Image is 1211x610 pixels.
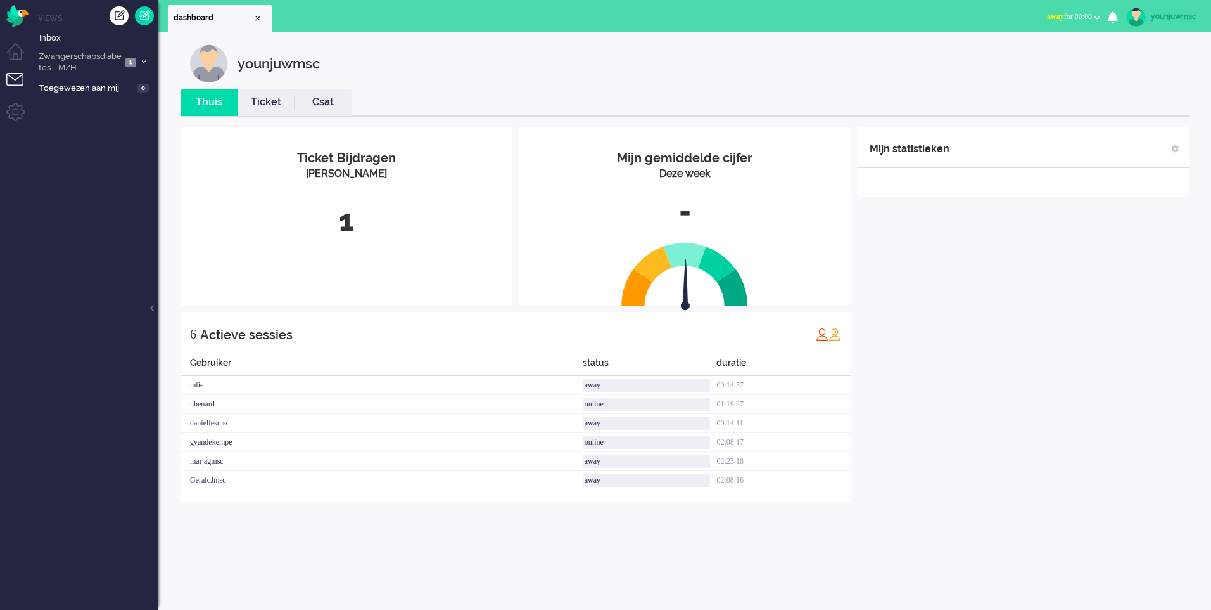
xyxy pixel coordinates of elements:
a: Csat [295,95,352,110]
div: away [583,455,711,468]
img: arrow.svg [658,259,713,313]
div: online [583,398,711,411]
li: Dashboard [168,5,272,32]
div: Mijn statistieken [870,136,949,162]
a: younjuwmsc [1124,8,1198,27]
div: younjuwmsc [238,44,320,82]
div: 02:23:18 [716,452,851,471]
img: customer.svg [190,44,228,82]
div: marjagmsc [181,452,583,471]
li: Thuis [181,89,238,116]
li: Csat [295,89,352,116]
li: Tickets menu [6,73,35,101]
img: profile_red.svg [816,328,828,341]
div: 6 [190,321,196,347]
a: Quick Ticket [135,6,154,25]
span: Zwangerschapsdiabetes - MZH [37,51,122,74]
div: away [583,474,711,487]
div: - [528,191,841,233]
div: gvandekempe [181,433,583,452]
li: awayfor 00:00 [1039,4,1108,32]
button: awayfor 00:00 [1039,8,1108,26]
div: [PERSON_NAME] [190,167,503,181]
div: Mijn gemiddelde cijfer [528,149,841,167]
a: Omnidesk [6,8,29,18]
div: 00:14:57 [716,376,851,395]
a: Inbox [37,30,158,44]
li: Views [38,13,158,23]
li: Ticket [238,89,295,116]
span: for 00:00 [1047,12,1092,21]
a: Thuis [181,95,238,110]
span: away [1047,12,1064,21]
div: Gebruiker [181,356,583,376]
div: Ticket Bijdragen [190,149,503,167]
span: Inbox [39,32,158,44]
a: Ticket [238,95,295,110]
div: 02:08:17 [716,433,851,452]
div: away [583,379,711,392]
div: Deze week [528,167,841,181]
img: profile_orange.svg [828,328,841,341]
div: GeraldJmsc [181,471,583,490]
img: semi_circle.svg [621,242,748,306]
div: 00:14:11 [716,414,851,433]
img: flow_omnibird.svg [6,5,29,27]
span: dashboard [174,13,253,23]
span: 1 [125,58,136,67]
div: Creëer ticket [110,6,129,25]
div: hbenard [181,395,583,414]
span: Toegewezen aan mij [39,82,134,94]
div: Actieve sessies [200,322,293,347]
div: away [583,417,711,430]
div: online [583,436,711,449]
div: daniellesmsc [181,414,583,433]
li: Dashboard menu [6,43,35,72]
li: Admin menu [6,103,35,131]
div: 1 [190,200,503,242]
div: mlie [181,376,583,395]
div: 01:19:27 [716,395,851,414]
div: Close tab [253,13,263,23]
a: Toegewezen aan mij 0 [37,81,158,94]
div: status [583,356,717,376]
span: 0 [137,84,149,93]
div: duratie [716,356,851,376]
div: 02:08:16 [716,471,851,490]
img: avatar [1127,8,1146,27]
div: younjuwmsc [1151,10,1198,23]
